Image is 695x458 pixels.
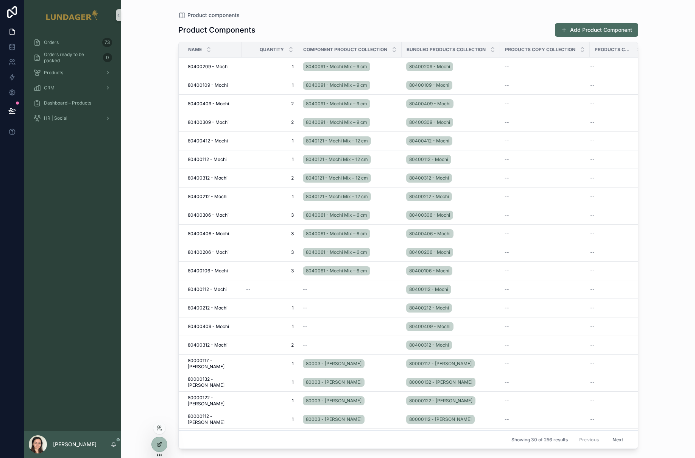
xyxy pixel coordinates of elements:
[590,305,637,311] a: --
[246,379,294,385] a: 1
[590,398,637,404] a: --
[409,305,449,311] span: 80400212 - Mochi
[303,286,307,292] span: --
[303,246,397,258] a: 8040061 - Mochi Mix – 6 cm
[406,116,496,128] a: 80400309 - Mochi
[409,156,448,163] span: 80400112 - Mochi
[44,85,55,91] span: CRM
[303,135,397,147] a: 8040121 - Mochi Mix – 12 cm
[306,416,362,422] span: 80003 - [PERSON_NAME]
[406,118,453,127] a: 80400309 - Mochi
[188,138,228,144] span: 80400412 - Mochi
[246,212,294,218] a: 3
[178,25,256,35] h1: Product Components
[505,398,509,404] span: --
[590,342,637,348] a: --
[590,416,595,422] span: --
[505,342,509,348] span: --
[409,194,449,200] span: 80400212 - Mochi
[607,434,628,445] button: Next
[246,82,294,88] a: 1
[188,249,237,255] a: 80400206 - Mochi
[409,379,472,385] span: 80000132 - [PERSON_NAME]
[406,341,452,350] a: 80400312 - Mochi
[590,286,595,292] span: --
[505,138,585,144] a: --
[306,231,367,237] span: 8040061 - Mochi Mix – 6 cm
[505,194,585,200] a: --
[590,324,595,330] span: --
[188,212,237,218] a: 80400306 - Mochi
[303,81,370,90] a: 8040091 - Mochi Mix – 9 cm
[590,249,637,255] a: --
[303,116,397,128] a: 8040091 - Mochi Mix – 9 cm
[406,283,496,295] a: 80400112 - Mochi
[246,249,294,255] span: 3
[590,398,595,404] span: --
[188,268,228,274] span: 80400106 - Mochi
[188,324,237,330] a: 80400409 - Mochi
[406,211,453,220] a: 80400306 - Mochi
[505,286,509,292] span: --
[188,194,228,200] span: 80400212 - Mochi
[303,305,397,311] a: --
[44,52,100,64] span: Orders ready to be packed
[505,361,585,367] a: --
[29,66,117,80] a: Products
[590,194,595,200] span: --
[406,285,451,294] a: 80400112 - Mochi
[29,51,117,64] a: Orders ready to be packed0
[44,39,59,45] span: Orders
[303,98,397,110] a: 8040091 - Mochi Mix – 9 cm
[409,286,448,292] span: 80400112 - Mochi
[188,286,237,292] a: 80400112 - Mochi
[406,266,452,275] a: 80400106 - Mochi
[188,231,237,237] a: 80400406 - Mochi
[103,53,112,62] div: 0
[303,415,365,424] a: 80003 - [PERSON_NAME]
[406,191,496,203] a: 80400212 - Mochi
[590,212,637,218] a: --
[188,231,229,237] span: 80400406 - Mochi
[303,172,397,184] a: 8040121 - Mochi Mix – 12 cm
[590,286,637,292] a: --
[303,265,397,277] a: 8040061 - Mochi Mix – 6 cm
[590,268,595,274] span: --
[409,64,450,70] span: 80400209 - Mochi
[44,100,91,106] span: Dashboard – Products
[505,379,585,385] a: --
[505,82,509,88] span: --
[188,305,237,311] a: 80400212 - Mochi
[188,101,229,107] span: 80400409 - Mochi
[505,101,585,107] a: --
[409,268,449,274] span: 80400106 - Mochi
[303,174,371,183] a: 8040121 - Mochi Mix – 12 cm
[303,395,397,407] a: 80003 - [PERSON_NAME]
[406,79,496,91] a: 80400109 - Mochi
[406,61,496,73] a: 80400209 - Mochi
[303,305,307,311] span: --
[246,231,294,237] a: 3
[505,305,585,311] a: --
[246,119,294,125] span: 2
[505,156,585,163] a: --
[303,413,397,425] a: 80003 - [PERSON_NAME]
[246,268,294,274] a: 3
[406,358,496,370] a: 80000117 - [PERSON_NAME]
[246,64,294,70] a: 1
[406,415,475,424] a: 80000112 - [PERSON_NAME]
[246,305,294,311] a: 1
[188,395,237,407] span: 80000122 - [PERSON_NAME]
[505,361,509,367] span: --
[306,268,367,274] span: 8040061 - Mochi Mix – 6 cm
[505,156,509,163] span: --
[29,36,117,49] a: Orders73
[306,64,367,70] span: 8040091 - Mochi Mix – 9 cm
[406,98,496,110] a: 80400409 - Mochi
[188,342,228,348] span: 80400312 - Mochi
[188,342,237,348] a: 80400312 - Mochi
[590,82,637,88] a: --
[409,361,472,367] span: 80000117 - [PERSON_NAME]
